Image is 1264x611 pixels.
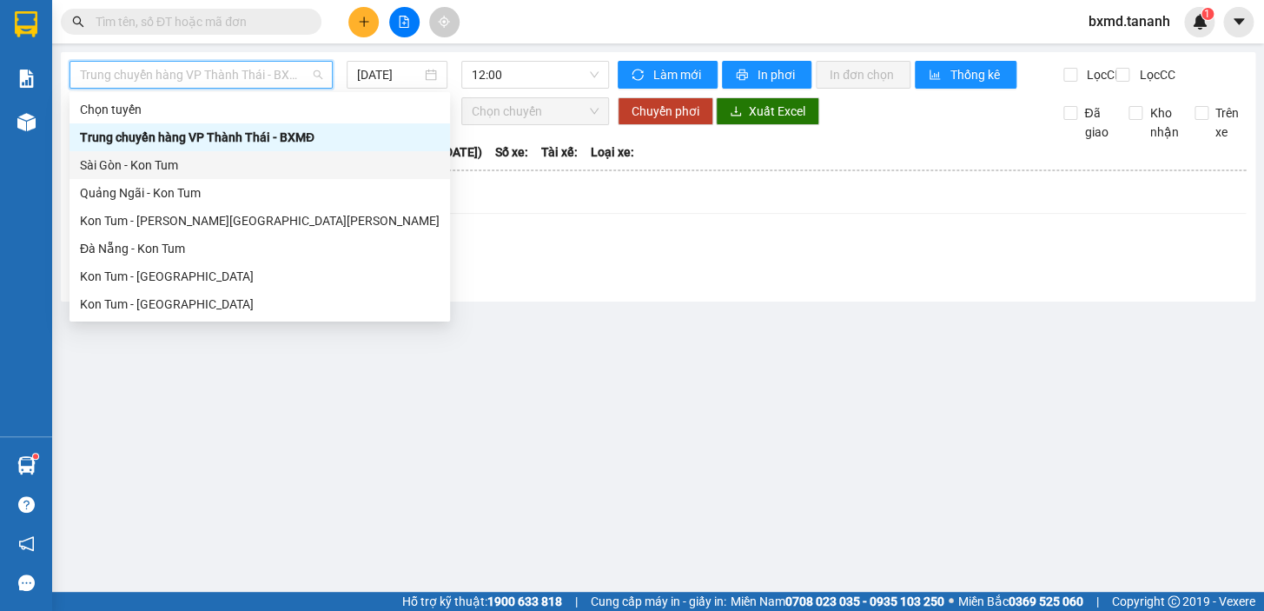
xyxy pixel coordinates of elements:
span: 1 [1204,8,1210,20]
div: Chọn tuyến [69,96,450,123]
div: Quảng Ngãi - Kon Tum [69,179,450,207]
span: Số xe: [495,143,528,162]
span: Thống kê [950,65,1003,84]
span: | [575,592,578,611]
div: 0925655955 [15,77,136,102]
button: syncLàm mới [618,61,718,89]
div: Đà Nẵng - Kon Tum [80,239,440,258]
span: plus [358,16,370,28]
span: Nhận: [149,17,190,35]
button: bar-chartThống kê [915,61,1016,89]
div: Sài Gòn - Kon Tum [80,156,440,175]
span: question-circle [18,496,35,513]
img: solution-icon [17,70,36,88]
input: 12/08/2025 [357,65,422,84]
button: file-add [389,7,420,37]
button: downloadXuất Excel [716,97,819,125]
span: Làm mới [653,65,704,84]
div: Kon Tum - [PERSON_NAME][GEOGRAPHIC_DATA][PERSON_NAME] [80,211,440,230]
span: Gửi: [15,17,42,35]
sup: 1 [33,454,38,459]
strong: 1900 633 818 [487,594,562,608]
span: copyright [1168,595,1180,608]
div: Sài Gòn - Kon Tum [69,151,450,179]
button: aim [429,7,460,37]
div: Chọn tuyến [80,100,440,119]
span: search [72,16,84,28]
span: Lọc CC [1132,65,1177,84]
sup: 1 [1201,8,1214,20]
span: CC : [146,116,170,135]
span: notification [18,535,35,552]
strong: 0369 525 060 [1009,594,1083,608]
div: A THIẾC [149,36,288,56]
span: Trên xe [1208,103,1247,142]
span: sync [632,69,646,83]
span: Chọn chuyến [472,98,599,124]
span: Cung cấp máy in - giấy in: [591,592,726,611]
span: Miền Nam [731,592,944,611]
div: BX Miền Đông [15,15,136,56]
span: bar-chart [929,69,943,83]
span: Miền Bắc [958,592,1083,611]
img: warehouse-icon [17,113,36,131]
span: Hỗ trợ kỹ thuật: [402,592,562,611]
span: caret-down [1231,14,1247,30]
div: Trung chuyển hàng VP Thành Thái - BXMĐ [69,123,450,151]
strong: 0708 023 035 - 0935 103 250 [785,594,944,608]
span: message [18,574,35,591]
input: Tìm tên, số ĐT hoặc mã đơn [96,12,301,31]
button: caret-down [1223,7,1254,37]
span: In phơi [758,65,797,84]
span: ⚪️ [949,598,954,605]
span: Loại xe: [591,143,634,162]
span: printer [736,69,751,83]
span: Đã giao [1077,103,1115,142]
div: Kon Tum - [GEOGRAPHIC_DATA] [80,267,440,286]
span: Trung chuyển hàng VP Thành Thái - BXMĐ [80,62,322,88]
div: Kon Tum - Sài Gòn [69,290,450,318]
span: bxmd.tananh [1075,10,1184,32]
img: warehouse-icon [17,456,36,475]
div: Kon Tum - [GEOGRAPHIC_DATA] [80,295,440,314]
img: logo-vxr [15,11,37,37]
div: Đà Nẵng - Kon Tum [69,235,450,262]
button: plus [348,7,379,37]
div: Măng Đen [149,15,288,36]
span: 12:00 [472,62,599,88]
span: Kho nhận [1142,103,1185,142]
span: | [1096,592,1099,611]
div: 0 [15,56,136,77]
div: Trung chuyển hàng VP Thành Thái - BXMĐ [80,128,440,147]
span: file-add [398,16,410,28]
div: Kon Tum - Đà Nẵng [69,262,450,290]
span: Tài xế: [541,143,578,162]
img: icon-new-feature [1192,14,1208,30]
button: Chuyển phơi [618,97,713,125]
div: Quảng Ngãi - Kon Tum [80,183,440,203]
span: aim [438,16,450,28]
div: 0914838998 [149,56,288,81]
span: Lọc CR [1080,65,1125,84]
button: printerIn phơi [722,61,811,89]
div: Kon Tum - Quảng Ngãi [69,207,450,235]
div: 50.000 [146,112,290,136]
button: In đơn chọn [816,61,910,89]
